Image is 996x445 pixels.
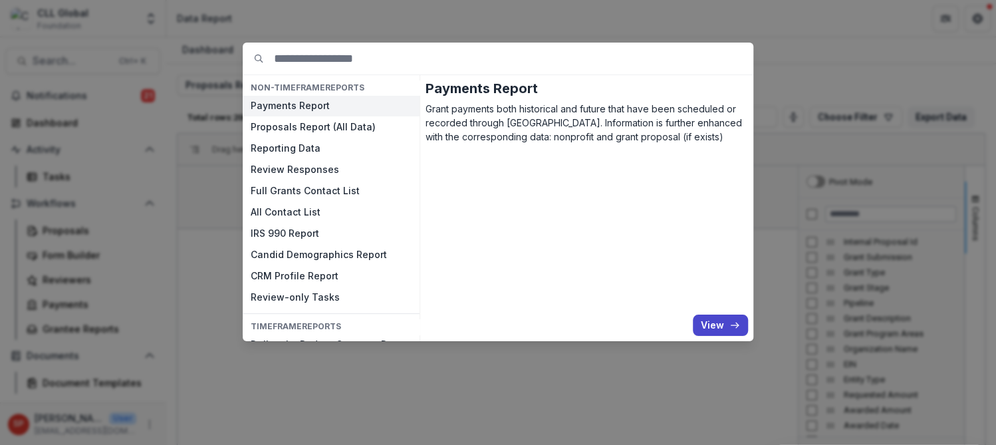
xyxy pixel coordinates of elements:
[426,102,748,144] p: Grant payments both historical and future that have been scheduled or recorded through [GEOGRAPHI...
[243,244,420,265] button: Candid Demographics Report
[243,159,420,180] button: Review Responses
[243,116,420,138] button: Proposals Report (All Data)
[426,80,748,96] h2: Payments Report
[243,265,420,287] button: CRM Profile Report
[243,335,420,356] button: Dollars by Budget Category Report
[243,95,420,116] button: Payments Report
[243,180,420,202] button: Full Grants Contact List
[243,80,420,95] h4: NON-TIMEFRAME Reports
[243,138,420,159] button: Reporting Data
[243,202,420,223] button: All Contact List
[243,223,420,244] button: IRS 990 Report
[243,319,420,334] h4: TIMEFRAME Reports
[693,315,748,336] button: View
[243,287,420,308] button: Review-only Tasks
